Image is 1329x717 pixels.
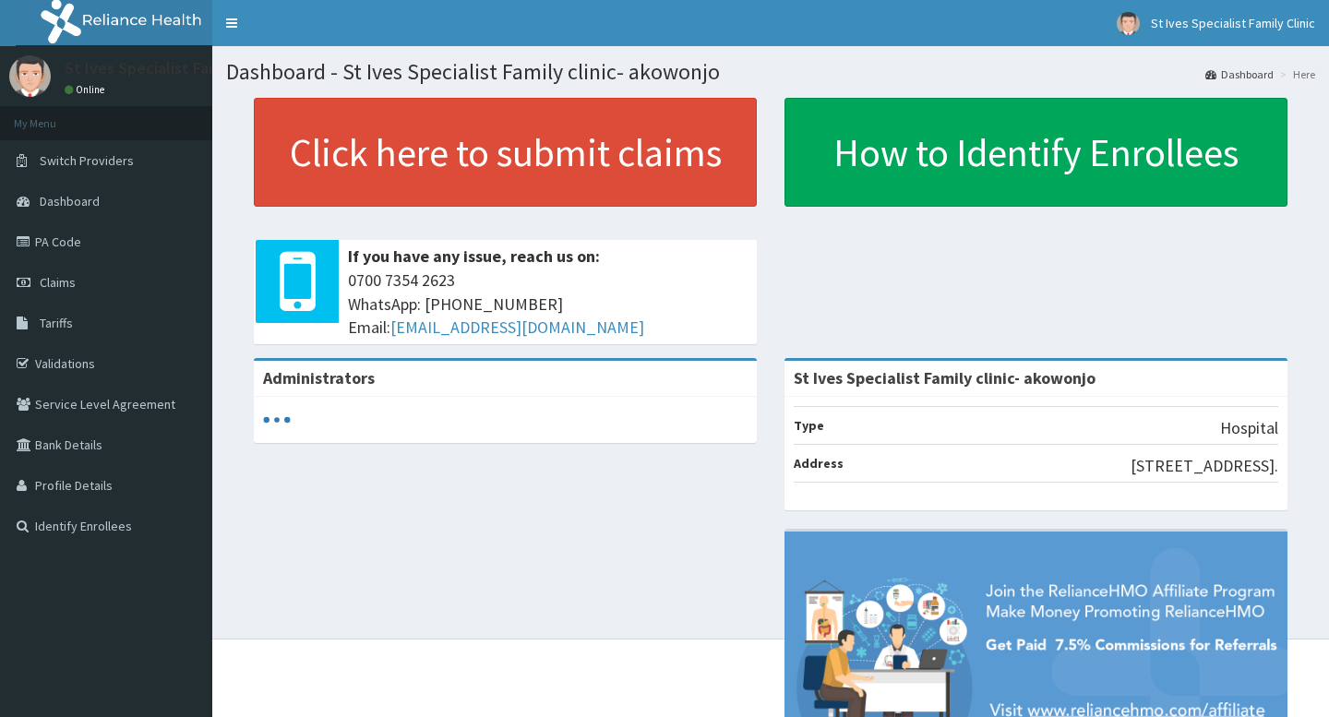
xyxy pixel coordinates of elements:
span: St Ives Specialist Family Clinic [1151,15,1315,31]
b: If you have any issue, reach us on: [348,245,600,267]
img: User Image [1117,12,1140,35]
span: Tariffs [40,315,73,331]
a: [EMAIL_ADDRESS][DOMAIN_NAME] [390,317,644,338]
strong: St Ives Specialist Family clinic- akowonjo [794,367,1096,388]
img: User Image [9,55,51,97]
a: Online [65,83,109,96]
p: [STREET_ADDRESS]. [1131,454,1278,478]
svg: audio-loading [263,406,291,434]
b: Administrators [263,367,375,388]
span: 0700 7354 2623 WhatsApp: [PHONE_NUMBER] Email: [348,269,748,340]
p: St Ives Specialist Family Clinic [65,60,281,77]
b: Type [794,417,824,434]
a: Click here to submit claims [254,98,757,207]
span: Claims [40,274,76,291]
span: Dashboard [40,193,100,209]
a: How to Identify Enrollees [784,98,1287,207]
span: Switch Providers [40,152,134,169]
h1: Dashboard - St Ives Specialist Family clinic- akowonjo [226,60,1315,84]
a: Dashboard [1205,66,1274,82]
li: Here [1275,66,1315,82]
p: Hospital [1220,416,1278,440]
b: Address [794,455,844,472]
